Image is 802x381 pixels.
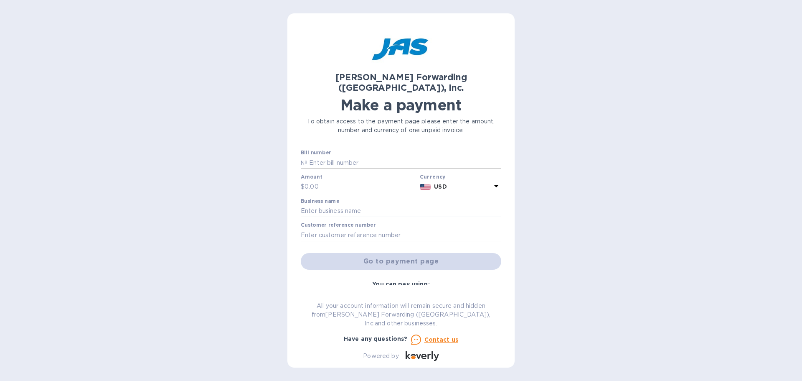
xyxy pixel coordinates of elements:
u: Contact us [424,336,459,343]
b: USD [434,183,447,190]
input: Enter customer reference number [301,229,501,241]
img: USD [420,184,431,190]
label: Business name [301,199,339,204]
label: Customer reference number [301,223,376,228]
b: Have any questions? [344,335,408,342]
input: 0.00 [305,181,416,193]
label: Amount [301,174,322,179]
p: To obtain access to the payment page please enter the amount, number and currency of one unpaid i... [301,117,501,135]
b: You can pay using: [372,281,429,287]
p: Powered by [363,352,398,361]
b: [PERSON_NAME] Forwarding ([GEOGRAPHIC_DATA]), Inc. [335,72,467,93]
p: № [301,159,307,167]
input: Enter business name [301,205,501,217]
p: $ [301,182,305,191]
label: Bill number [301,151,331,156]
h1: Make a payment [301,96,501,114]
p: All your account information will remain secure and hidden from [PERSON_NAME] Forwarding ([GEOGRA... [301,302,501,328]
input: Enter bill number [307,156,501,169]
b: Currency [420,174,446,180]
